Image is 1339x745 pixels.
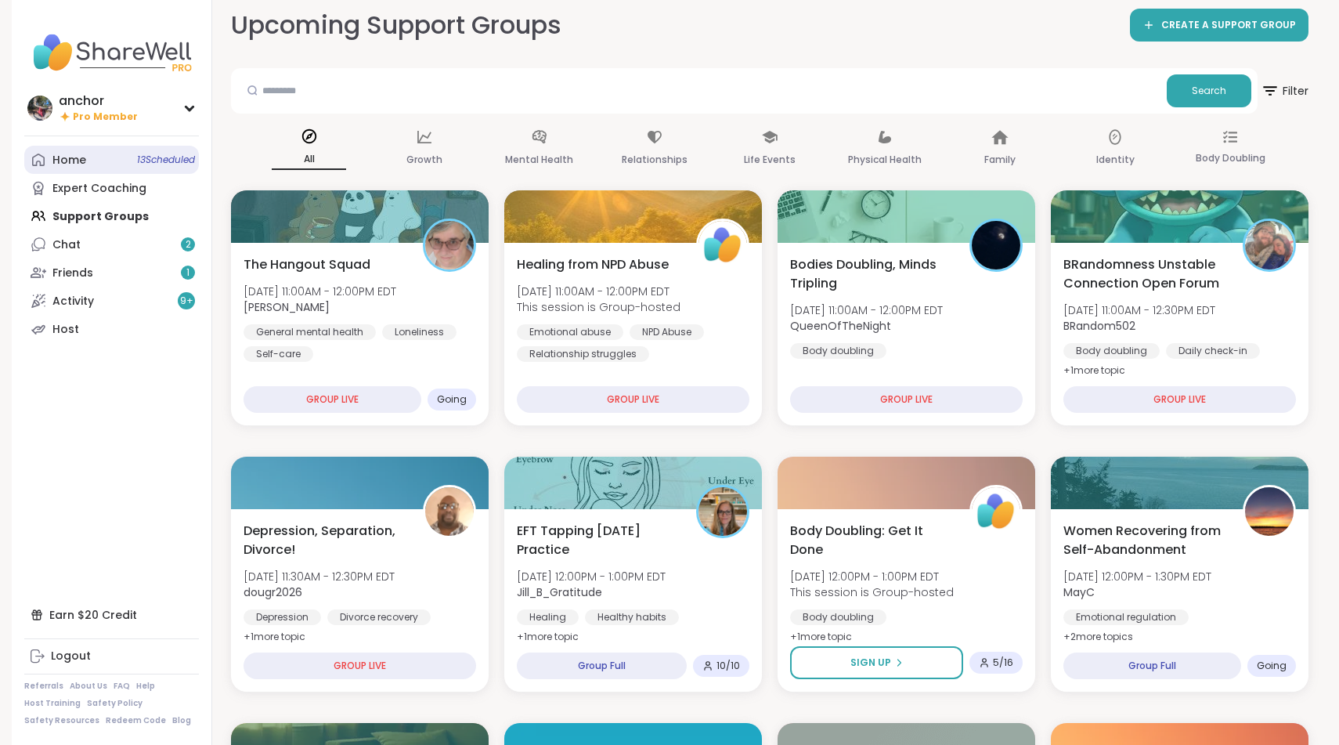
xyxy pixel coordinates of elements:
[790,646,963,679] button: Sign Up
[425,221,474,269] img: Susan
[848,150,922,169] p: Physical Health
[517,346,649,362] div: Relationship struggles
[630,324,704,340] div: NPD Abuse
[244,609,321,625] div: Depression
[698,221,747,269] img: ShareWell
[517,299,680,315] span: This session is Group-hosted
[790,584,954,600] span: This session is Group-hosted
[87,698,143,709] a: Safety Policy
[1063,653,1241,679] div: Group Full
[24,698,81,709] a: Host Training
[1063,569,1211,584] span: [DATE] 12:00PM - 1:30PM EDT
[972,221,1020,269] img: QueenOfTheNight
[244,569,395,584] span: [DATE] 11:30AM - 12:30PM EDT
[114,681,130,692] a: FAQ
[1161,19,1296,32] span: CREATE A SUPPORT GROUP
[231,8,561,43] h2: Upcoming Support Groups
[1063,584,1095,600] b: MayC
[517,324,623,340] div: Emotional abuse
[52,153,86,168] div: Home
[1261,68,1308,114] button: Filter
[172,715,191,726] a: Blog
[1245,487,1294,536] img: MayC
[1166,343,1260,359] div: Daily check-in
[790,522,952,559] span: Body Doubling: Get It Done
[1130,9,1308,42] a: CREATE A SUPPORT GROUP
[51,649,91,664] div: Logout
[993,656,1013,669] span: 5 / 16
[790,569,954,584] span: [DATE] 12:00PM - 1:00PM EDT
[24,601,199,629] div: Earn $20 Credit
[517,522,679,559] span: EFT Tapping [DATE] Practice
[52,294,94,309] div: Activity
[137,154,195,166] span: 13 Scheduled
[1063,255,1225,293] span: BRandomness Unstable Connection Open Forum
[244,653,476,679] div: GROUP LIVE
[790,609,886,625] div: Body doubling
[272,150,346,170] p: All
[136,681,155,692] a: Help
[972,487,1020,536] img: ShareWell
[59,92,138,110] div: anchor
[24,287,199,315] a: Activity9+
[24,315,199,343] a: Host
[24,715,99,726] a: Safety Resources
[437,393,467,406] span: Going
[517,609,579,625] div: Healing
[24,174,199,202] a: Expert Coaching
[52,181,146,197] div: Expert Coaching
[716,660,740,672] span: 10 / 10
[244,386,421,413] div: GROUP LIVE
[186,238,191,251] span: 2
[517,284,680,299] span: [DATE] 11:00AM - 12:00PM EDT
[790,343,886,359] div: Body doubling
[790,386,1023,413] div: GROUP LIVE
[1063,386,1296,413] div: GROUP LIVE
[517,653,687,679] div: Group Full
[27,96,52,121] img: anchor
[1096,150,1135,169] p: Identity
[622,150,688,169] p: Relationships
[52,322,79,338] div: Host
[73,110,138,124] span: Pro Member
[24,681,63,692] a: Referrals
[24,146,199,174] a: Home13Scheduled
[517,386,749,413] div: GROUP LIVE
[244,324,376,340] div: General mental health
[790,255,952,293] span: Bodies Doubling, Minds Tripling
[585,609,679,625] div: Healthy habits
[106,715,166,726] a: Redeem Code
[1196,149,1265,168] p: Body Doubling
[984,150,1016,169] p: Family
[70,681,107,692] a: About Us
[244,522,406,559] span: Depression, Separation, Divorce!
[505,150,573,169] p: Mental Health
[1257,660,1287,672] span: Going
[24,259,199,287] a: Friends1
[1063,343,1160,359] div: Body doubling
[790,318,891,334] b: QueenOfTheNight
[790,302,943,318] span: [DATE] 11:00AM - 12:00PM EDT
[24,642,199,671] a: Logout
[1167,74,1251,107] button: Search
[1063,609,1189,625] div: Emotional regulation
[382,324,457,340] div: Loneliness
[52,237,81,253] div: Chat
[244,346,313,362] div: Self-care
[425,487,474,536] img: dougr2026
[1063,318,1135,334] b: BRandom502
[1063,522,1225,559] span: Women Recovering from Self-Abandonment
[698,487,747,536] img: Jill_B_Gratitude
[244,255,370,274] span: The Hangout Squad
[517,584,602,600] b: Jill_B_Gratitude
[1245,221,1294,269] img: BRandom502
[1261,72,1308,110] span: Filter
[186,266,189,280] span: 1
[517,255,669,274] span: Healing from NPD Abuse
[52,266,93,281] div: Friends
[517,569,666,584] span: [DATE] 12:00PM - 1:00PM EDT
[744,150,796,169] p: Life Events
[850,656,891,670] span: Sign Up
[24,230,199,259] a: Chat2
[244,284,396,299] span: [DATE] 11:00AM - 12:00PM EDT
